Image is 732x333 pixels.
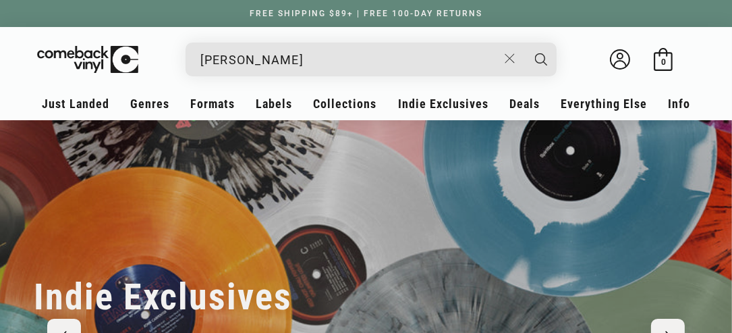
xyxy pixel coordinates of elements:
div: Search [186,43,557,76]
span: Info [668,97,690,111]
span: Indie Exclusives [398,97,488,111]
span: Deals [509,97,540,111]
span: Collections [314,97,377,111]
span: Genres [130,97,169,111]
span: 0 [661,57,666,68]
span: Labels [256,97,292,111]
span: Just Landed [42,97,109,111]
button: Search [524,43,558,76]
button: Close [497,44,522,74]
span: Formats [190,97,235,111]
a: FREE SHIPPING $89+ | FREE 100-DAY RETURNS [236,9,496,18]
span: Everything Else [561,97,647,111]
input: search [200,46,498,74]
h2: Indie Exclusives [34,275,292,319]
